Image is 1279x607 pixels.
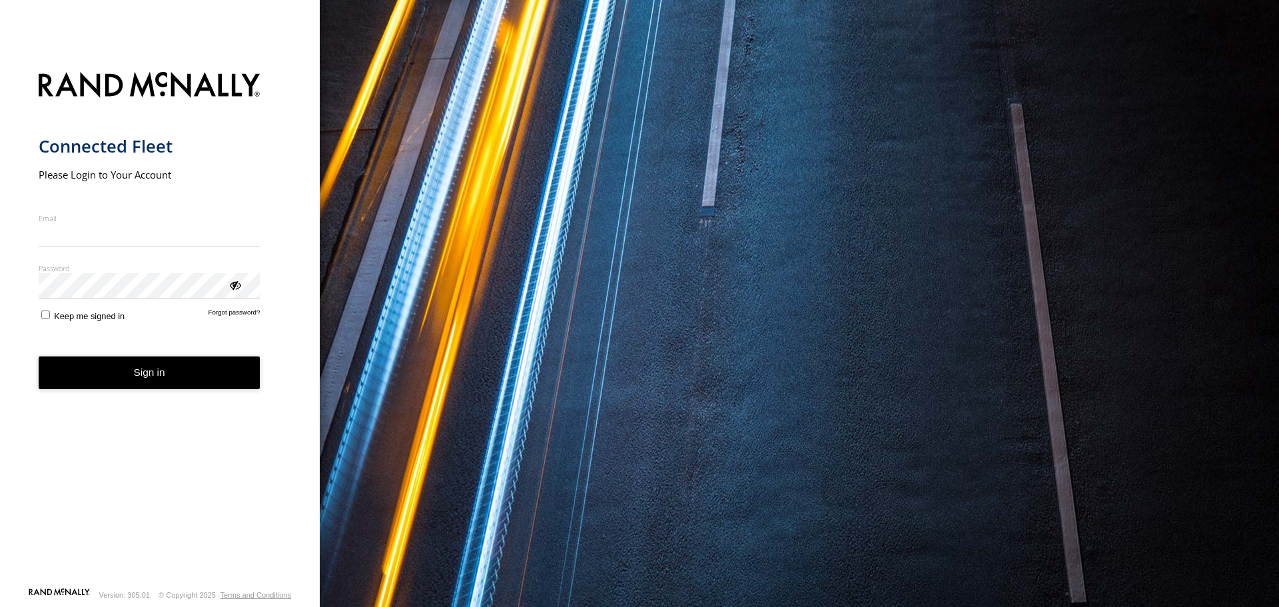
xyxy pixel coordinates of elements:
h2: Please Login to Your Account [39,168,260,181]
input: Keep me signed in [41,310,50,319]
a: Forgot password? [209,308,260,321]
label: Email [39,213,260,223]
a: Visit our Website [29,588,90,602]
div: Version: 305.01 [99,591,150,599]
form: main [39,64,282,587]
div: © Copyright 2025 - [159,591,291,599]
button: Sign in [39,356,260,389]
span: Keep me signed in [54,311,125,321]
a: Terms and Conditions [220,591,291,599]
div: ViewPassword [228,278,241,291]
img: Rand McNally [39,69,260,103]
h1: Connected Fleet [39,135,260,157]
label: Password [39,263,260,273]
